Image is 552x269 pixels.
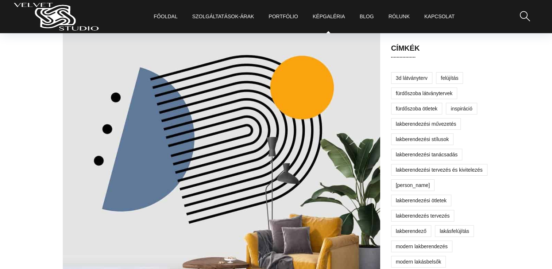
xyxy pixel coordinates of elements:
[391,87,458,99] a: fürdőszoba látványtervek (2 elem)
[391,133,454,145] a: lakberendezési stílusok (5 elem)
[446,103,477,114] a: Inspiráció (3 elem)
[391,72,432,84] a: 3D látványterv (1 elem)
[391,210,455,222] a: lakberendezés tervezés (2 elem)
[391,241,452,252] a: modern lakberendezés (9 elem)
[391,43,490,58] h6: Címkék
[436,72,463,84] a: Felújítás (1 elem)
[391,149,463,160] a: lakberendezési tanácsadás (1 elem)
[391,179,435,191] a: lakberendezési tippek (10 elem)
[391,118,461,130] a: lakberendezési művezetés (1 elem)
[391,195,451,206] a: lakberendezési ötletek (9 elem)
[391,256,446,268] a: modern lakásbelsők (2 elem)
[391,103,442,114] a: fürdőszoba ötletek (2 elem)
[391,225,431,237] a: lakberendező (6 elem)
[391,164,487,176] a: lakberendezési tervezés és kivitelezés (1 elem)
[435,225,474,237] a: lakásfelújítás (1 elem)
